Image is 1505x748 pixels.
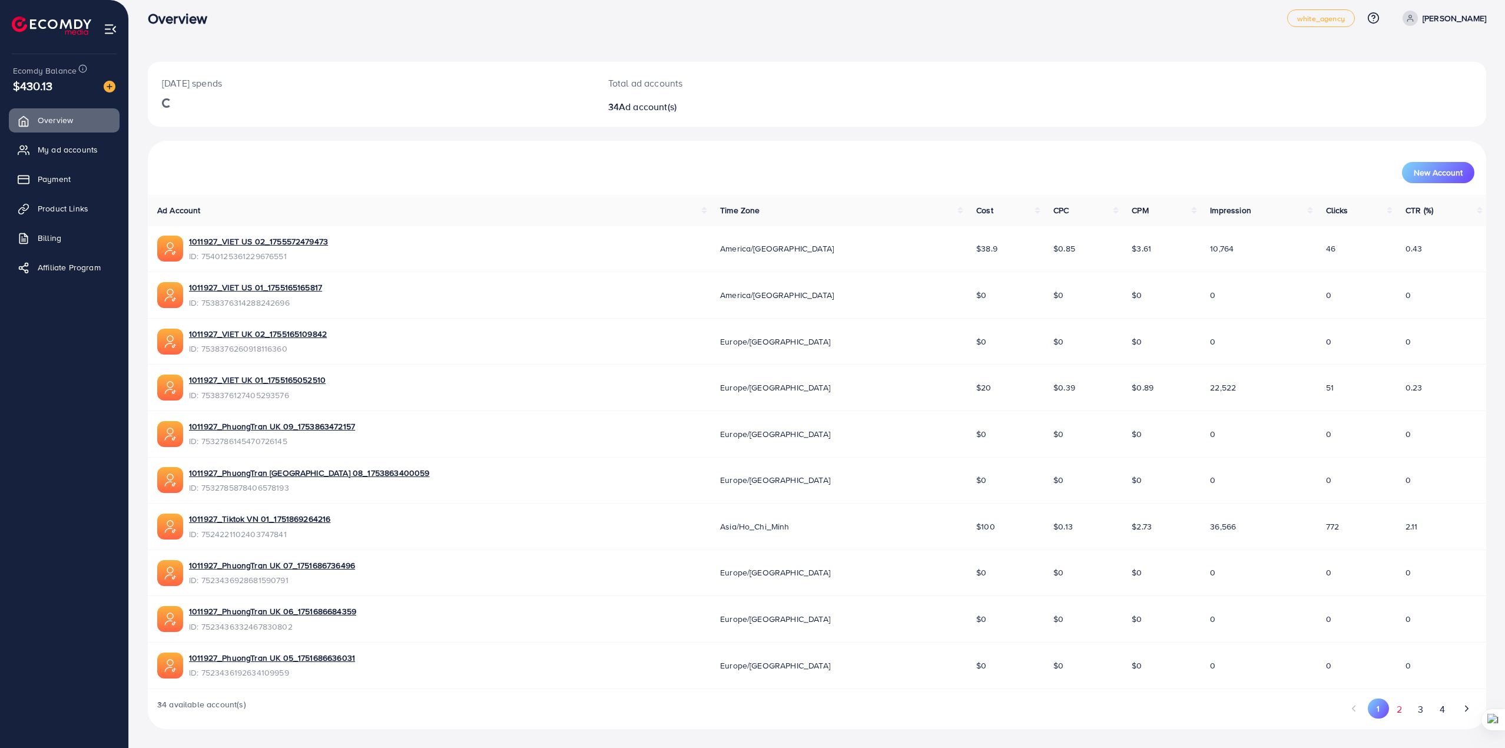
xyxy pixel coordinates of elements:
span: 0 [1405,289,1411,301]
span: 0 [1405,613,1411,625]
img: ic-ads-acc.e4c84228.svg [157,282,183,308]
span: ID: 7538376127405293576 [189,389,326,401]
span: 772 [1326,521,1339,532]
span: ID: 7538376260918116360 [189,343,327,355]
span: 46 [1326,243,1335,254]
span: Cost [976,204,993,216]
span: 0 [1326,613,1331,625]
span: America/[GEOGRAPHIC_DATA] [720,243,834,254]
a: logo [12,16,91,35]
span: Overview [38,114,73,126]
span: CPM [1132,204,1148,216]
span: $0.89 [1132,382,1153,393]
h3: Overview [148,10,217,27]
span: Europe/[GEOGRAPHIC_DATA] [720,567,830,578]
span: Asia/Ho_Chi_Minh [720,521,790,532]
span: Europe/[GEOGRAPHIC_DATA] [720,428,830,440]
span: white_agency [1297,15,1345,22]
span: 51 [1326,382,1334,393]
a: Product Links [9,197,120,220]
span: $0 [1053,660,1063,671]
span: $0.39 [1053,382,1075,393]
a: 1011927_VIET US 01_1755165165817 [189,282,322,293]
span: 0 [1326,567,1331,578]
a: white_agency [1287,9,1355,27]
span: $0 [976,567,986,578]
span: $0 [1132,336,1142,347]
span: Clicks [1326,204,1348,216]
button: Go to page 4 [1431,699,1453,720]
span: $0 [976,289,986,301]
span: $0 [1053,428,1063,440]
span: 0.43 [1405,243,1423,254]
span: New Account [1414,168,1463,177]
span: 34 available account(s) [157,699,246,720]
span: $0 [976,474,986,486]
span: ID: 7532785878406578193 [189,482,429,494]
span: Ecomdy Balance [13,65,77,77]
span: 36,566 [1210,521,1236,532]
span: 0 [1210,567,1215,578]
span: 2.11 [1405,521,1418,532]
button: New Account [1402,162,1474,183]
span: Ad Account [157,204,201,216]
span: Europe/[GEOGRAPHIC_DATA] [720,660,830,671]
a: My ad accounts [9,138,120,161]
button: Go to page 1 [1368,699,1388,719]
button: Go to page 3 [1410,699,1431,720]
ul: Pagination [1344,699,1477,720]
a: Billing [9,226,120,250]
span: $0.13 [1053,521,1073,532]
span: $0 [1132,428,1142,440]
button: Go to page 2 [1389,699,1410,720]
p: [PERSON_NAME] [1423,11,1486,25]
img: menu [104,22,117,36]
span: Europe/[GEOGRAPHIC_DATA] [720,336,830,347]
a: 1011927_Tiktok VN 01_1751869264216 [189,513,330,525]
span: 0 [1210,289,1215,301]
span: $0 [976,336,986,347]
span: 22,522 [1210,382,1236,393]
span: 0 [1210,336,1215,347]
span: 0 [1326,474,1331,486]
img: ic-ads-acc.e4c84228.svg [157,329,183,355]
a: Overview [9,108,120,132]
span: Payment [38,173,71,185]
span: $0 [976,428,986,440]
span: 0.23 [1405,382,1423,393]
span: ID: 7523436192634109959 [189,667,355,679]
span: ID: 7523436332467830802 [189,621,356,633]
a: Affiliate Program [9,256,120,279]
img: ic-ads-acc.e4c84228.svg [157,560,183,586]
a: 1011927_PhuongTran UK 06_1751686684359 [189,605,356,617]
a: 1011927_VIET UK 02_1755165109842 [189,328,327,340]
span: 0 [1405,660,1411,671]
span: 0 [1210,428,1215,440]
span: $20 [976,382,991,393]
span: $0 [1132,289,1142,301]
a: [PERSON_NAME] [1398,11,1486,26]
img: ic-ads-acc.e4c84228.svg [157,236,183,262]
span: $2.73 [1132,521,1152,532]
p: [DATE] spends [162,76,580,90]
span: $100 [976,521,995,532]
span: Europe/[GEOGRAPHIC_DATA] [720,474,830,486]
span: 0 [1210,474,1215,486]
span: 10,764 [1210,243,1234,254]
span: $0 [976,613,986,625]
span: America/[GEOGRAPHIC_DATA] [720,289,834,301]
span: $0 [1053,613,1063,625]
span: 0 [1210,613,1215,625]
img: ic-ads-acc.e4c84228.svg [157,514,183,540]
span: 0 [1326,660,1331,671]
span: $0.85 [1053,243,1075,254]
img: ic-ads-acc.e4c84228.svg [157,375,183,401]
span: $0 [1053,474,1063,486]
span: 0 [1405,567,1411,578]
span: My ad accounts [38,144,98,155]
a: 1011927_PhuongTran UK 07_1751686736496 [189,560,355,571]
img: ic-ads-acc.e4c84228.svg [157,467,183,493]
a: 1011927_VIET US 02_1755572479473 [189,236,328,247]
span: $0 [1053,567,1063,578]
p: Total ad accounts [608,76,914,90]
